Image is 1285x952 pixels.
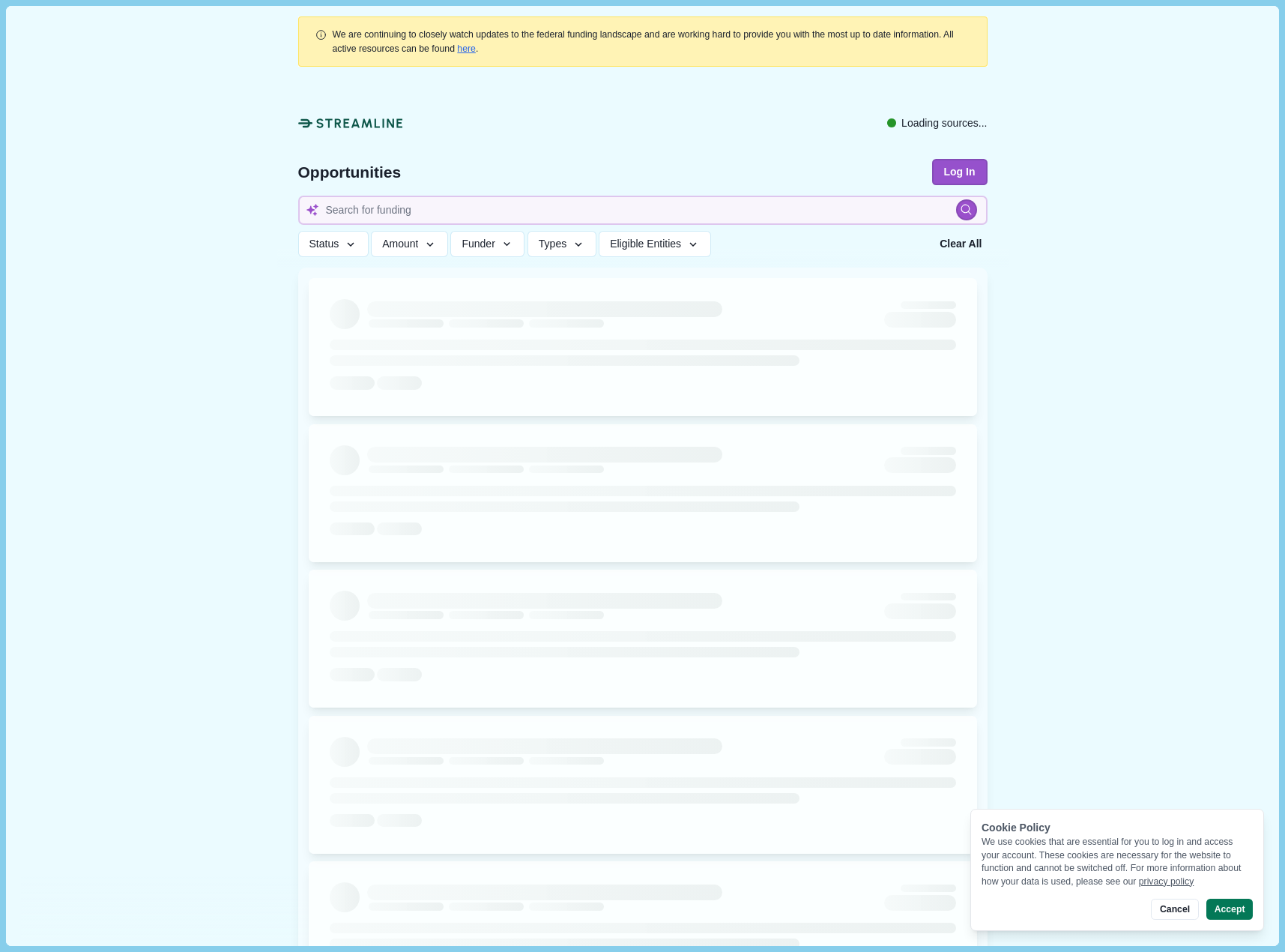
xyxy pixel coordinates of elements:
span: Cookie Policy [982,822,1050,834]
button: Funder [450,231,524,257]
button: Accept [1206,899,1253,920]
span: Loading sources... [901,115,987,131]
input: Search for funding [298,196,988,225]
button: Log In [932,159,988,185]
button: Eligible Entities [599,231,710,257]
div: We use cookies that are essential for you to log in and access your account. These cookies are ne... [982,836,1253,888]
span: Amount [382,238,418,250]
a: privacy policy [1139,876,1194,887]
button: Amount [371,231,448,257]
button: Types [527,231,596,257]
span: Funder [462,238,495,250]
button: Status [298,231,369,257]
a: here [457,43,476,54]
span: We are continuing to closely watch updates to the federal funding landscape and are working hard ... [333,29,954,53]
span: Eligible Entities [610,238,681,250]
span: Opportunities [298,164,402,180]
button: Cancel [1151,899,1198,920]
div: . [333,28,971,55]
button: Clear All [934,231,987,257]
span: Status [309,238,339,250]
span: Types [539,238,566,250]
